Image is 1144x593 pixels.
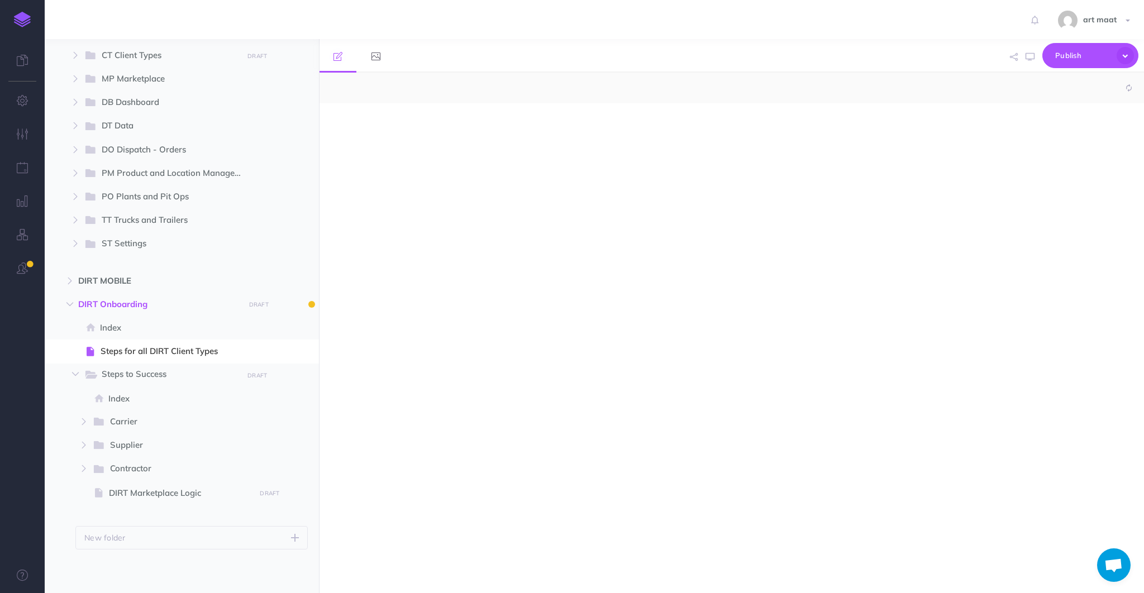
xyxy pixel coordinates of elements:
[84,532,126,544] p: New folder
[78,274,238,288] span: DIRT MOBILE
[1058,11,1078,30] img: dba3bd9ff28af6bcf6f79140cf744780.jpg
[102,237,235,251] span: ST Settings
[249,301,269,308] small: DRAFT
[247,372,267,379] small: DRAFT
[247,52,267,60] small: DRAFT
[75,526,308,549] button: New folder
[260,490,279,497] small: DRAFT
[102,213,235,228] span: TT Trucks and Trailers
[244,369,271,382] button: DRAFT
[102,190,235,204] span: PO Plants and Pit Ops
[110,415,235,429] span: Carrier
[109,486,252,500] span: DIRT Marketplace Logic
[1097,548,1131,582] a: Open chat
[102,72,235,87] span: MP Marketplace
[110,438,235,453] span: Supplier
[110,462,235,476] span: Contractor
[102,119,235,133] span: DT Data
[78,298,238,311] span: DIRT Onboarding
[14,12,31,27] img: logo-mark.svg
[102,49,235,63] span: CT Client Types
[1055,47,1111,64] span: Publish
[101,345,252,358] span: Steps for all DIRT Client Types
[1042,43,1138,68] button: Publish
[108,392,252,405] span: Index
[100,321,252,334] span: Index
[102,143,235,157] span: DO Dispatch - Orders
[245,298,273,311] button: DRAFT
[244,50,271,63] button: DRAFT
[1078,15,1122,25] span: art maat
[256,487,284,500] button: DRAFT
[102,95,235,110] span: DB Dashboard
[102,166,253,181] span: PM Product and Location Management
[102,367,235,382] span: Steps to Success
